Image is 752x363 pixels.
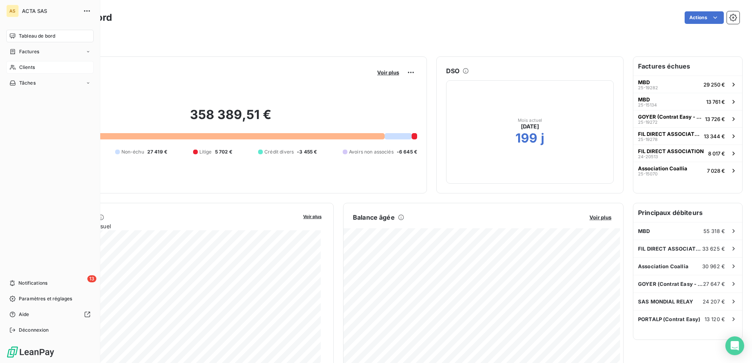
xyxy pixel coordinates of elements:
h6: Balance âgée [353,213,395,222]
span: Tâches [19,79,36,87]
span: MBD [638,96,650,103]
span: 13 344 € [704,133,725,139]
span: GOYER (Contrat Easy - Thérorème) [638,114,702,120]
span: [DATE] [521,123,539,130]
span: MBD [638,79,650,85]
span: Avoirs non associés [349,148,394,155]
img: Logo LeanPay [6,346,55,358]
span: 27 647 € [703,281,725,287]
span: Factures [19,48,39,55]
span: GOYER (Contrat Easy - Thérorème) [638,281,703,287]
span: Tableau de bord [19,33,55,40]
h2: 199 [515,130,537,146]
span: FIL DIRECT ASSOCIATION [638,148,704,154]
span: 30 962 € [702,263,725,269]
span: Mois actuel [518,118,542,123]
span: 24 207 € [703,298,725,305]
button: FIL DIRECT ASSOCIATION25-1927813 344 € [633,127,742,144]
h2: 358 389,51 € [44,107,417,130]
span: 29 250 € [703,81,725,88]
span: -6 645 € [397,148,417,155]
span: Association Coallia [638,263,689,269]
span: 24-20513 [638,154,658,159]
button: Voir plus [375,69,401,76]
span: Voir plus [377,69,399,76]
span: 25-19282 [638,85,658,90]
span: Paramètres et réglages [19,295,72,302]
button: MBD25-1513413 761 € [633,93,742,110]
span: 33 625 € [702,246,725,252]
div: Open Intercom Messenger [725,336,744,355]
button: Actions [685,11,724,24]
span: Litige [199,148,212,155]
span: 25-19272 [638,120,658,125]
button: Voir plus [301,213,324,220]
a: Aide [6,308,94,321]
span: 55 318 € [703,228,725,234]
span: FIL DIRECT ASSOCIATION [638,246,702,252]
span: MBD [638,228,650,234]
span: 27 419 € [147,148,167,155]
span: Clients [19,64,35,71]
button: Association Coallia25-150707 028 € [633,162,742,179]
span: Non-échu [121,148,144,155]
span: FIL DIRECT ASSOCIATION [638,131,701,137]
span: 13 120 € [705,316,725,322]
span: SAS MONDIAL RELAY [638,298,694,305]
span: Notifications [18,280,47,287]
button: FIL DIRECT ASSOCIATION24-205138 017 € [633,144,742,162]
h6: Principaux débiteurs [633,203,742,222]
span: ACTA SAS [22,8,78,14]
div: AS [6,5,19,17]
h2: j [541,130,544,146]
span: 13 761 € [706,99,725,105]
span: 25-19278 [638,137,658,142]
span: 13 [87,275,96,282]
span: Voir plus [589,214,611,220]
button: MBD25-1928229 250 € [633,76,742,93]
span: 13 726 € [705,116,725,122]
span: 7 028 € [707,168,725,174]
h6: DSO [446,66,459,76]
span: Déconnexion [19,327,49,334]
span: Crédit divers [264,148,294,155]
span: Chiffre d'affaires mensuel [44,222,298,230]
span: Voir plus [303,214,322,219]
button: GOYER (Contrat Easy - Thérorème)25-1927213 726 € [633,110,742,127]
span: -3 455 € [297,148,317,155]
span: 5 702 € [215,148,233,155]
span: Association Coallia [638,165,687,172]
span: PORTALP (Contrat Easy) [638,316,700,322]
span: 25-15070 [638,172,658,176]
span: 25-15134 [638,103,657,107]
span: Aide [19,311,29,318]
span: 8 017 € [708,150,725,157]
h6: Factures échues [633,57,742,76]
button: Voir plus [587,214,614,221]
